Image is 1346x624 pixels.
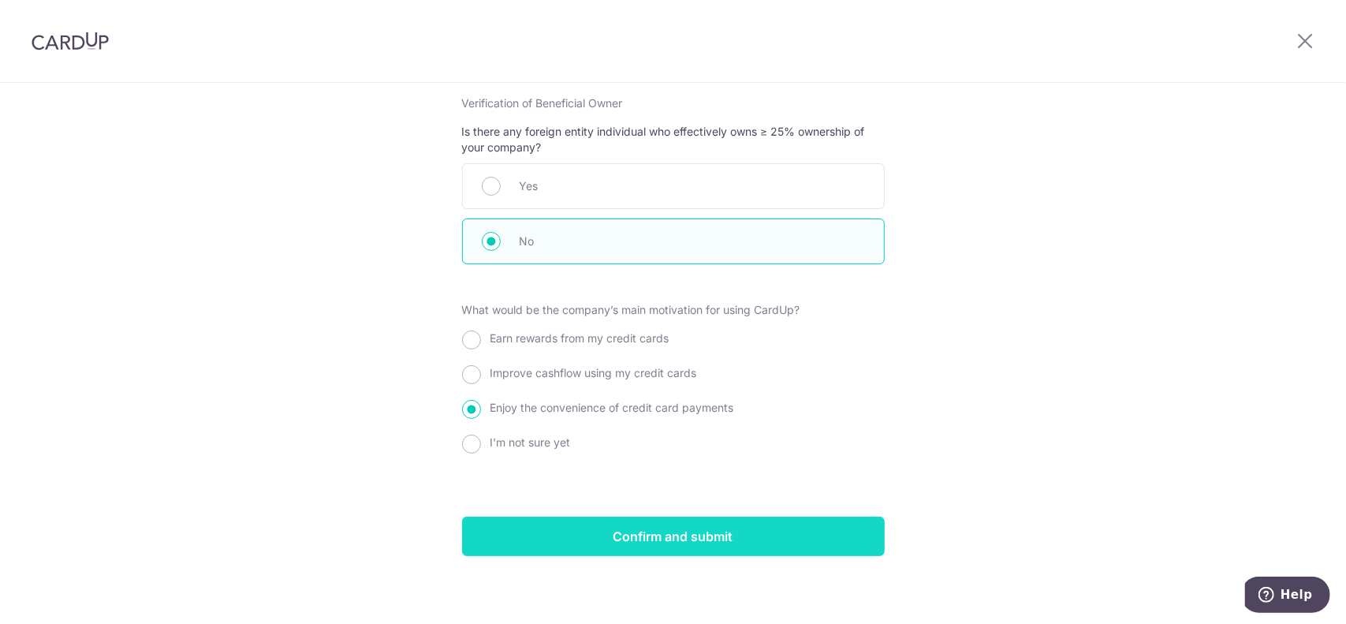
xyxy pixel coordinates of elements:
label: What would be the company’s main motivation for using CardUp? [462,302,800,318]
span: Yes [520,177,865,196]
input: Confirm and submit [462,517,885,556]
label: Verification of Beneficial Owner [462,95,623,111]
img: CardUp [32,32,109,50]
span: Improve cashflow using my credit cards [490,366,697,379]
span: I'm not sure yet [490,435,571,449]
span: No [520,232,865,251]
span: Earn rewards from my credit cards [490,331,669,345]
span: Enjoy the convenience of credit card payments [490,401,734,414]
iframe: Opens a widget where you can find more information [1245,577,1330,616]
p: Is there any foreign entity individual who effectively owns ≥ 25% ownership of your company? [462,124,885,155]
